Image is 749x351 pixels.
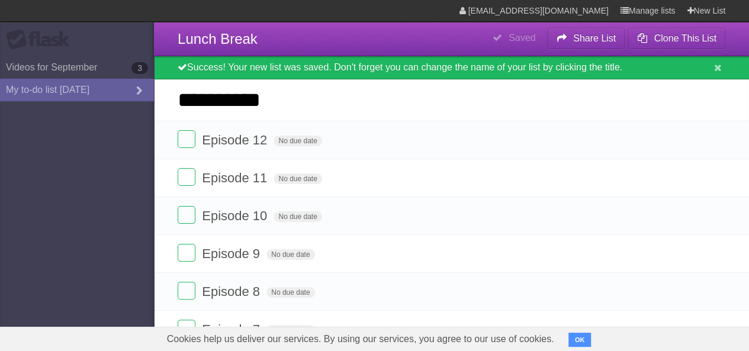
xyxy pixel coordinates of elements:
b: Clone This List [654,33,716,43]
span: Episode 7 [202,322,263,337]
label: Done [178,244,195,262]
button: Clone This List [628,28,725,49]
div: Success! Your new list was saved. Don't forget you can change the name of your list by clicking t... [154,56,749,79]
span: Episode 12 [202,133,270,147]
label: Done [178,320,195,337]
label: Done [178,282,195,300]
span: Episode 10 [202,208,270,223]
div: Flask [6,29,77,50]
span: No due date [274,136,322,146]
label: Done [178,130,195,148]
button: Share List [547,28,625,49]
label: Done [178,168,195,186]
span: Episode 9 [202,246,263,261]
span: No due date [274,211,322,222]
span: Lunch Break [178,31,258,47]
b: Saved [509,33,535,43]
span: No due date [266,249,314,260]
span: Episode 11 [202,170,270,185]
span: No due date [266,325,314,336]
span: Cookies help us deliver our services. By using our services, you agree to our use of cookies. [155,327,566,351]
button: OK [568,333,592,347]
label: Done [178,206,195,224]
span: No due date [266,287,314,298]
span: No due date [274,173,322,184]
b: 3 [131,62,148,74]
b: Share List [573,33,616,43]
span: Episode 8 [202,284,263,299]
